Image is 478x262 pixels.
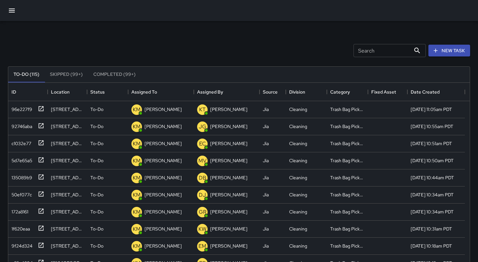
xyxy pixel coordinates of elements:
div: ID [11,83,16,101]
div: Cleaning [289,106,307,113]
div: 1070 Howard Street [51,123,84,130]
p: [PERSON_NAME] [145,191,182,198]
div: Assigned To [128,83,194,101]
div: Trash Bag Pickup [330,140,365,147]
div: 1070 Howard Street [51,208,84,215]
div: Cleaning [289,157,307,164]
div: Trash Bag Pickup [330,106,365,113]
div: 1070 Howard Street [51,174,84,181]
p: [PERSON_NAME] [145,106,182,113]
div: Cleaning [289,140,307,147]
div: 8/26/2025, 10:31am PDT [411,226,452,232]
div: 1066 Howard Street [51,243,84,249]
p: KM [133,140,141,148]
p: KM [133,225,141,233]
button: Skipped (99+) [45,67,88,82]
p: [PERSON_NAME] [210,208,247,215]
div: Jia [263,191,269,198]
div: Fixed Asset [371,83,396,101]
p: To-Do [90,123,103,130]
div: Trash Bag Pickup [330,174,365,181]
p: [PERSON_NAME] [145,208,182,215]
div: Jia [263,140,269,147]
p: [PERSON_NAME] [145,174,182,181]
div: 1070 Howard Street [51,140,84,147]
div: 50ef077c [9,189,32,198]
p: [PERSON_NAME] [145,243,182,249]
div: 8/26/2025, 10:34am PDT [411,191,454,198]
div: Assigned By [197,83,223,101]
div: 8/26/2025, 10:44am PDT [411,174,454,181]
p: [PERSON_NAME] [145,157,182,164]
p: [PERSON_NAME] [210,123,247,130]
p: KM [133,174,141,182]
p: KM [133,123,141,131]
div: Cleaning [289,243,307,249]
div: Trash Bag Pickup [330,208,365,215]
div: 92746aba [9,120,32,130]
p: KM [133,191,141,199]
div: Date Created [407,83,465,101]
p: [PERSON_NAME] [210,106,247,113]
p: [PERSON_NAME] [210,191,247,198]
button: New Task [428,45,470,57]
p: To-Do [90,243,103,249]
div: 8/26/2025, 10:18am PDT [411,243,452,249]
div: 1070 Howard Street [51,226,84,232]
p: GR [199,208,206,216]
div: Date Created [411,83,440,101]
div: 1070 Howard Street [51,191,84,198]
p: To-Do [90,208,103,215]
p: [PERSON_NAME] [210,226,247,232]
p: KM [133,208,141,216]
div: Trash Bag Pickup [330,191,365,198]
div: Cleaning [289,208,307,215]
p: [PERSON_NAME] [145,226,182,232]
div: Trash Bag Pickup [330,123,365,130]
p: [PERSON_NAME] [210,140,247,147]
div: Source [260,83,286,101]
div: 1f620eaa [9,223,30,232]
div: 135089b9 [9,172,32,181]
p: [PERSON_NAME] [210,174,247,181]
p: KM [133,157,141,165]
div: Location [51,83,70,101]
div: Fixed Asset [368,83,407,101]
div: Division [289,83,305,101]
p: To-Do [90,191,103,198]
div: Trash Bag Pickup [330,243,365,249]
p: To-Do [90,226,103,232]
div: 1070 Howard Street [51,106,84,113]
p: [PERSON_NAME] [145,140,182,147]
div: 8/26/2025, 10:50am PDT [411,157,454,164]
div: Category [327,83,368,101]
div: Jia [263,174,269,181]
p: [PERSON_NAME] [210,157,247,164]
p: To-Do [90,157,103,164]
div: Trash Bag Pickup [330,226,365,232]
div: Source [263,83,278,101]
div: c1032e77 [9,138,31,147]
div: Cleaning [289,174,307,181]
button: To-Do (115) [8,67,45,82]
p: To-Do [90,140,103,147]
div: ID [8,83,48,101]
div: Assigned To [131,83,157,101]
p: DB [199,174,206,182]
div: Jia [263,123,269,130]
div: Status [87,83,128,101]
div: 1070 Howard Street [51,157,84,164]
div: Jia [263,243,269,249]
p: KW [198,225,206,233]
div: Cleaning [289,191,307,198]
p: JG [199,123,206,131]
div: Jia [263,157,269,164]
div: 8/26/2025, 10:34am PDT [411,208,454,215]
div: Jia [263,106,269,113]
p: [PERSON_NAME] [145,123,182,130]
div: 8/26/2025, 10:51am PDT [411,140,452,147]
div: Location [48,83,87,101]
p: EC [199,140,206,148]
p: MV [198,157,207,165]
div: Cleaning [289,226,307,232]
